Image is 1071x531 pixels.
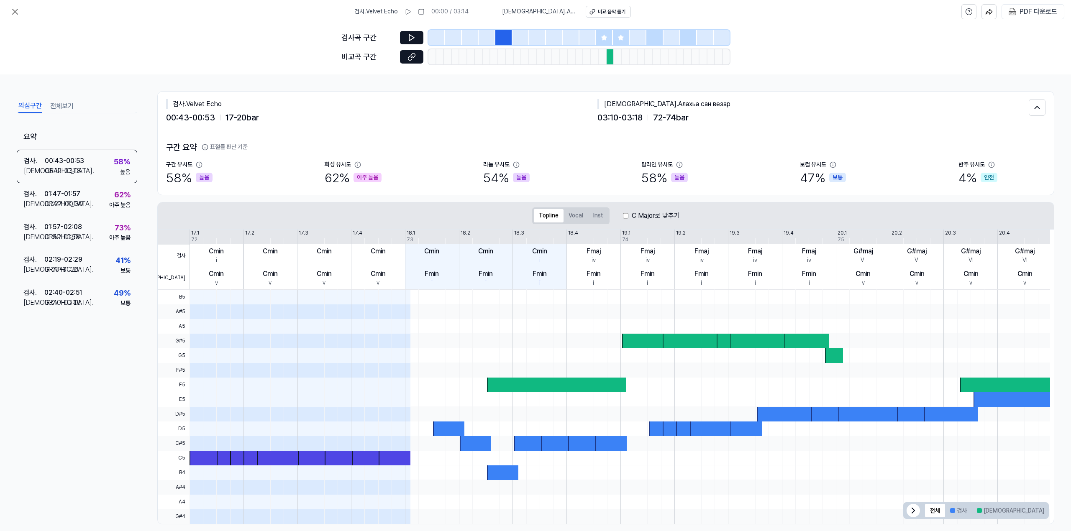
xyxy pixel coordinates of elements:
div: 18.4 [568,230,578,237]
div: Cmin [532,246,547,256]
button: Inst [588,209,608,222]
button: [DEMOGRAPHIC_DATA] [972,504,1049,517]
div: i [593,279,594,287]
div: i [431,256,433,265]
span: A#5 [158,304,190,319]
div: 검사 . [23,222,44,232]
span: 72 - 74 bar [653,111,689,124]
div: 화성 유사도 [325,161,351,169]
div: 75 [838,236,844,243]
div: v [323,279,325,287]
div: 요약 [17,125,137,150]
div: v [1023,279,1026,287]
div: i [485,279,487,287]
div: Cmin [910,269,925,279]
div: 검사 . [24,156,45,166]
span: 00:43 - 00:53 [166,111,215,124]
span: 03:10 - 03:18 [597,111,643,124]
span: G5 [158,348,190,363]
div: iv [699,256,704,265]
div: Fmin [425,269,439,279]
div: 아주 높음 [109,201,131,209]
div: [DEMOGRAPHIC_DATA] . [24,166,45,176]
div: 00:00 / 03:14 [431,8,469,16]
div: i [377,256,379,265]
button: 의심구간 [18,100,42,113]
div: Cmin [263,269,278,279]
div: 58 % [641,169,688,186]
div: 19.3 [730,230,740,237]
button: PDF 다운로드 [1007,5,1059,19]
div: Cmin [424,246,439,256]
div: 01:10 - 01:26 [44,265,79,275]
span: 검사 . Velvet Echo [354,8,398,16]
div: Cmin [317,269,332,279]
button: Vocal [564,209,588,222]
div: [DEMOGRAPHIC_DATA] . [23,265,44,275]
span: F#5 [158,363,190,378]
div: Cmin [209,269,224,279]
div: iv [753,256,757,265]
div: 4 % [958,169,997,186]
div: 01:50 - 01:58 [44,232,80,242]
div: 17.3 [299,230,308,237]
img: PDF Download [1009,8,1016,15]
div: v [915,279,918,287]
div: 비교곡 구간 [341,51,395,63]
a: 비교 음악 듣기 [586,6,631,18]
div: PDF 다운로드 [1020,6,1057,17]
div: i [539,279,541,287]
div: 03:10 - 03:18 [45,166,81,176]
button: 전체 [925,504,945,517]
div: 03:10 - 03:18 [44,298,81,308]
label: C Major로 맞추기 [632,211,680,221]
div: 00:43 - 00:53 [45,156,84,166]
div: Fmaj [587,246,601,256]
div: Fmin [694,269,709,279]
div: Cmin [478,246,493,256]
div: 54 % [483,169,530,186]
div: 검사 . [23,189,44,199]
div: Fmin [479,269,493,279]
div: 18.2 [461,230,470,237]
div: [DEMOGRAPHIC_DATA] . [23,298,44,308]
div: 비교 음악 듣기 [598,8,625,15]
span: 17 - 20 bar [225,111,259,124]
div: i [269,256,271,265]
div: VI [969,256,974,265]
div: [DEMOGRAPHIC_DATA] . [23,232,44,242]
img: share [985,8,993,15]
div: 19.4 [784,230,794,237]
div: 73 [407,236,413,243]
div: 01:57 - 02:08 [44,222,82,232]
div: iv [592,256,596,265]
div: i [216,256,217,265]
div: Cmin [963,269,979,279]
button: help [961,4,976,19]
span: 검사 [158,245,190,267]
div: 58 % [166,169,213,186]
div: 58 % [114,156,130,168]
button: 전체보기 [50,100,74,113]
div: [DEMOGRAPHIC_DATA] . Алахьа сан везар [597,99,1029,109]
div: i [323,256,325,265]
div: 17.4 [353,230,362,237]
div: v [269,279,272,287]
span: D5 [158,421,190,436]
div: Fmin [641,269,655,279]
div: 19.2 [676,230,686,237]
div: 안전 [981,173,997,183]
div: 높음 [513,173,530,183]
span: [DEMOGRAPHIC_DATA] . Алахьа сан везар [502,8,576,16]
div: 20.1 [838,230,847,237]
div: 아주 높음 [109,234,131,242]
div: 반주 유사도 [958,161,985,169]
div: G#maj [1015,246,1035,256]
div: Cmin [856,269,871,279]
span: [DEMOGRAPHIC_DATA] [158,267,190,289]
div: Cmin [371,269,386,279]
div: 62 % [114,189,131,201]
span: D#5 [158,407,190,421]
div: 검사 . [23,255,44,265]
div: 검사곡 구간 [341,32,395,44]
